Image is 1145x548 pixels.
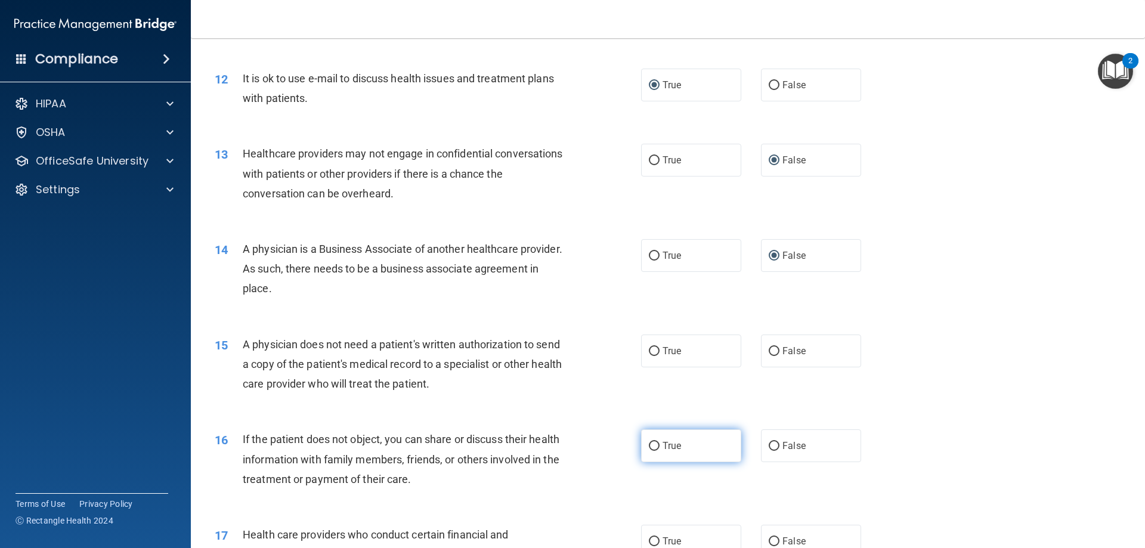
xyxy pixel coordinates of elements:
input: True [649,81,660,90]
a: Privacy Policy [79,498,133,510]
span: 12 [215,72,228,86]
span: A physician does not need a patient's written authorization to send a copy of the patient's medic... [243,338,562,390]
img: PMB logo [14,13,177,36]
span: False [782,345,806,357]
span: True [663,154,681,166]
span: Ⓒ Rectangle Health 2024 [16,515,113,527]
input: True [649,442,660,451]
input: True [649,156,660,165]
input: True [649,347,660,356]
p: HIPAA [36,97,66,111]
span: It is ok to use e-mail to discuss health issues and treatment plans with patients. [243,72,554,104]
h4: Compliance [35,51,118,67]
a: OfficeSafe University [14,154,174,168]
div: 2 [1128,61,1132,76]
span: False [782,440,806,451]
span: 17 [215,528,228,543]
p: OSHA [36,125,66,140]
input: False [769,537,779,546]
p: OfficeSafe University [36,154,148,168]
span: 15 [215,338,228,352]
span: 16 [215,433,228,447]
span: True [663,250,681,261]
input: False [769,156,779,165]
span: False [782,79,806,91]
span: 13 [215,147,228,162]
span: False [782,535,806,547]
span: True [663,440,681,451]
span: True [663,345,681,357]
span: True [663,79,681,91]
input: False [769,442,779,451]
input: True [649,537,660,546]
span: If the patient does not object, you can share or discuss their health information with family mem... [243,433,559,485]
input: True [649,252,660,261]
iframe: Drift Widget Chat Controller [1085,466,1131,511]
span: Healthcare providers may not engage in confidential conversations with patients or other provider... [243,147,563,199]
a: HIPAA [14,97,174,111]
a: Settings [14,182,174,197]
p: Settings [36,182,80,197]
span: False [782,154,806,166]
input: False [769,81,779,90]
span: False [782,250,806,261]
input: False [769,252,779,261]
button: Open Resource Center, 2 new notifications [1098,54,1133,89]
a: Terms of Use [16,498,65,510]
span: True [663,535,681,547]
span: A physician is a Business Associate of another healthcare provider. As such, there needs to be a ... [243,243,562,295]
span: 14 [215,243,228,257]
input: False [769,347,779,356]
a: OSHA [14,125,174,140]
